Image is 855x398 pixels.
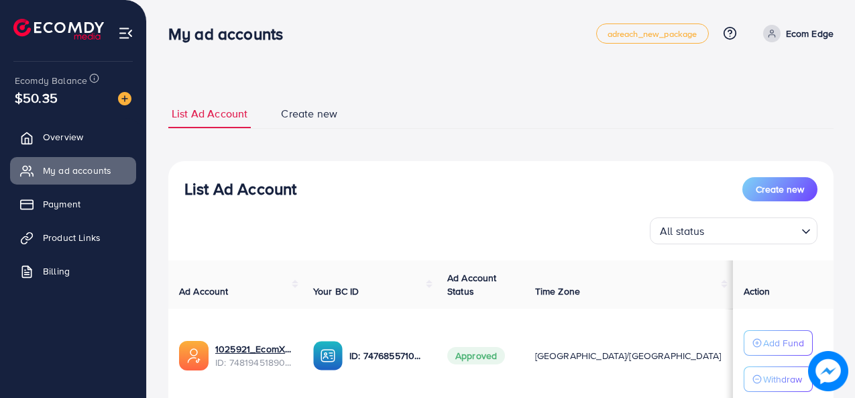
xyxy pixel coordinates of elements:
[13,19,104,40] img: logo
[608,30,697,38] span: adreach_new_package
[15,88,58,107] span: $50.35
[184,179,296,199] h3: List Ad Account
[763,335,804,351] p: Add Fund
[179,341,209,370] img: ic-ads-acc.e4c84228.svg
[118,26,133,41] img: menu
[43,164,111,177] span: My ad accounts
[215,356,292,369] span: ID: 7481945189062393873
[215,342,292,370] div: <span class='underline'>1025921_EcomXperts_1742026135919</span></br>7481945189062393873
[43,231,101,244] span: Product Links
[758,25,834,42] a: Ecom Edge
[43,197,80,211] span: Payment
[756,183,804,196] span: Create new
[313,341,343,370] img: ic-ba-acc.ded83a64.svg
[10,224,136,251] a: Product Links
[10,123,136,150] a: Overview
[15,74,87,87] span: Ecomdy Balance
[43,264,70,278] span: Billing
[281,106,337,121] span: Create new
[118,92,131,105] img: image
[349,348,426,364] p: ID: 7476855710303879169
[10,258,136,285] a: Billing
[744,366,813,392] button: Withdraw
[10,157,136,184] a: My ad accounts
[172,106,247,121] span: List Ad Account
[744,285,771,298] span: Action
[179,285,229,298] span: Ad Account
[596,23,709,44] a: adreach_new_package
[313,285,359,298] span: Your BC ID
[535,285,580,298] span: Time Zone
[709,219,796,241] input: Search for option
[535,349,722,362] span: [GEOGRAPHIC_DATA]/[GEOGRAPHIC_DATA]
[43,130,83,144] span: Overview
[763,371,802,387] p: Withdraw
[168,24,294,44] h3: My ad accounts
[650,217,817,244] div: Search for option
[447,271,497,298] span: Ad Account Status
[10,191,136,217] a: Payment
[808,351,848,391] img: image
[786,26,834,42] p: Ecom Edge
[447,347,505,364] span: Approved
[742,177,817,201] button: Create new
[215,342,292,356] a: 1025921_EcomXperts_1742026135919
[657,221,707,241] span: All status
[744,330,813,356] button: Add Fund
